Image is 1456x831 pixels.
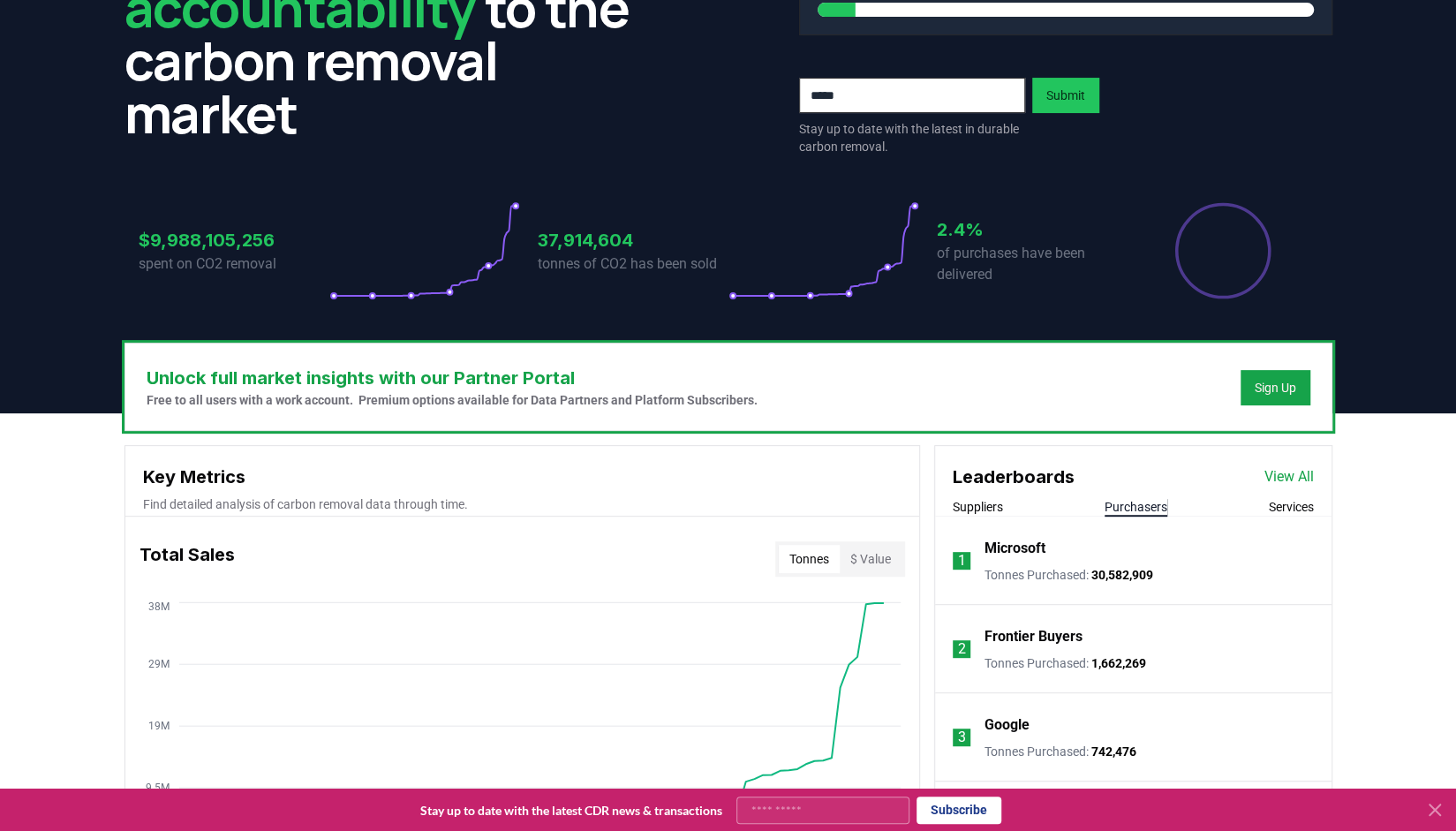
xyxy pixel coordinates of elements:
a: Frontier Buyers [984,626,1083,647]
a: Microsoft [984,538,1045,559]
h3: Key Metrics [143,464,902,490]
h3: $9,988,105,256 [139,227,329,253]
span: 742,476 [1091,744,1136,759]
p: Tonnes Purchased : [984,566,1153,584]
h3: Total Sales [140,541,235,577]
a: Sign Up [1255,379,1296,397]
button: $ Value [840,545,902,573]
button: Suppliers [953,498,1003,516]
p: 3 [957,727,965,748]
button: Purchasers [1105,498,1167,516]
h3: Leaderboards [953,464,1075,490]
p: Find detailed analysis of carbon removal data through time. [143,495,902,513]
button: Sign Up [1241,370,1310,405]
tspan: 38M [147,600,169,612]
button: Services [1269,498,1314,516]
span: 30,582,909 [1091,568,1153,582]
p: Tonnes Purchased : [984,654,1146,672]
h3: 2.4% [937,216,1128,243]
tspan: 9.5M [145,782,169,794]
p: 2 [957,638,965,660]
p: spent on CO2 removal [139,253,329,275]
p: Stay up to date with the latest in durable carbon removal. [799,120,1025,155]
p: Free to all users with a work account. Premium options available for Data Partners and Platform S... [147,391,758,409]
button: Submit [1032,78,1099,113]
h3: 37,914,604 [538,227,728,253]
p: of purchases have been delivered [937,243,1128,285]
button: Tonnes [779,545,840,573]
a: View All [1264,466,1314,487]
div: Percentage of sales delivered [1173,201,1272,300]
h3: Unlock full market insights with our Partner Portal [147,365,758,391]
tspan: 29M [147,658,169,670]
p: Tonnes Purchased : [984,743,1136,760]
span: 1,662,269 [1091,656,1146,670]
a: Google [984,714,1030,736]
p: tonnes of CO2 has been sold [538,253,728,275]
p: 1 [957,550,965,571]
tspan: 19M [147,720,169,732]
